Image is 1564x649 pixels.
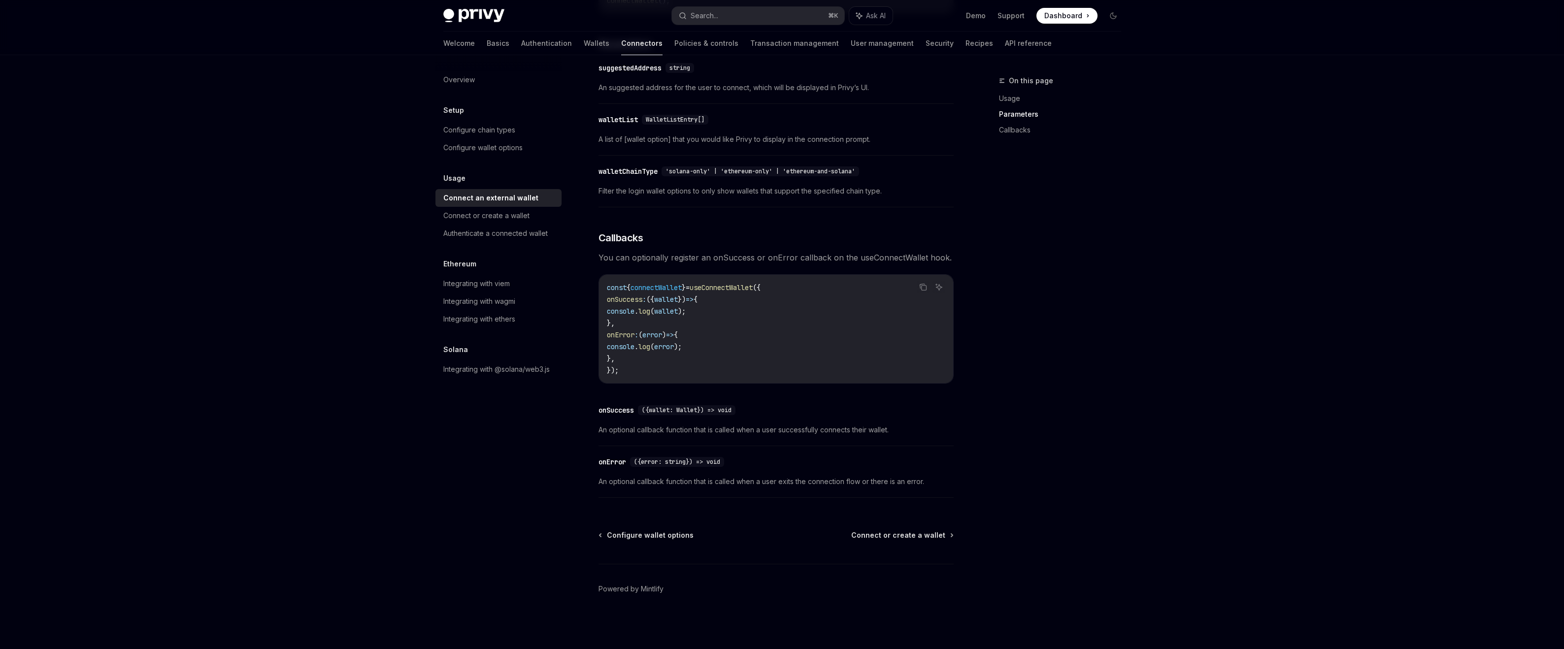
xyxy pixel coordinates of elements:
span: An optional callback function that is called when a user successfully connects their wallet. [599,424,954,436]
span: log [638,307,650,316]
a: Authentication [521,32,572,55]
a: Callbacks [999,122,1129,138]
a: Usage [999,91,1129,106]
span: ( [638,330,642,339]
span: log [638,342,650,351]
span: An optional callback function that is called when a user exits the connection flow or there is an... [599,476,954,487]
span: ( [650,307,654,316]
button: Copy the contents from the code block [917,281,930,293]
span: }); [607,366,619,375]
span: A list of [wallet option] that you would like Privy to display in the connection prompt. [599,133,954,145]
span: ( [650,342,654,351]
a: Configure wallet options [599,530,694,540]
div: walletChainType [599,166,658,176]
span: Connect or create a wallet [851,530,945,540]
h5: Ethereum [443,258,476,270]
span: Configure wallet options [607,530,694,540]
span: Callbacks [599,231,643,245]
h5: Setup [443,104,464,116]
a: Wallets [584,32,609,55]
span: { [674,330,678,339]
span: const [607,283,627,292]
span: }, [607,319,615,327]
span: WalletListEntry[] [646,116,704,124]
a: Overview [435,71,562,89]
div: suggestedAddress [599,63,662,73]
div: Integrating with viem [443,278,510,290]
a: Connect or create a wallet [851,530,953,540]
div: Search... [691,10,718,22]
a: API reference [1005,32,1052,55]
a: Configure wallet options [435,139,562,157]
a: User management [851,32,914,55]
span: ({ [646,295,654,304]
span: { [694,295,698,304]
a: Configure chain types [435,121,562,139]
span: ({error: string}) => void [634,458,720,466]
span: } [682,283,686,292]
span: connectWallet [631,283,682,292]
a: Recipes [965,32,993,55]
span: = [686,283,690,292]
div: onSuccess [599,405,634,415]
span: An suggested address for the user to connect, which will be displayed in Privy’s UI. [599,82,954,94]
a: Welcome [443,32,475,55]
span: ({ [753,283,761,292]
span: : [642,295,646,304]
span: useConnectWallet [690,283,753,292]
a: Dashboard [1036,8,1098,24]
button: Search...⌘K [672,7,844,25]
a: Support [998,11,1025,21]
button: Ask AI [849,7,893,25]
span: : [634,330,638,339]
span: onError [607,330,634,339]
span: ); [678,307,686,316]
span: . [634,307,638,316]
div: Configure wallet options [443,142,523,154]
h5: Usage [443,172,466,184]
span: }, [607,354,615,363]
span: wallet [654,307,678,316]
span: Filter the login wallet options to only show wallets that support the specified chain type. [599,185,954,197]
span: console [607,307,634,316]
span: { [627,283,631,292]
div: walletList [599,115,638,125]
span: ⌘ K [828,12,838,20]
a: Integrating with wagmi [435,292,562,310]
div: Connect an external wallet [443,192,538,204]
span: You can optionally register an onSuccess or onError callback on the useConnectWallet hook. [599,251,954,264]
span: Ask AI [866,11,886,21]
span: ({wallet: Wallet}) => void [642,406,732,414]
button: Toggle dark mode [1105,8,1121,24]
a: Integrating with @solana/web3.js [435,360,562,378]
div: Integrating with @solana/web3.js [443,363,550,375]
span: . [634,342,638,351]
a: Transaction management [750,32,839,55]
div: Integrating with ethers [443,313,515,325]
span: => [666,330,674,339]
a: Powered by Mintlify [599,584,664,594]
span: wallet [654,295,678,304]
a: Security [926,32,954,55]
div: Configure chain types [443,124,515,136]
div: Connect or create a wallet [443,210,530,222]
div: onError [599,457,626,467]
a: Connectors [621,32,663,55]
a: Demo [966,11,986,21]
div: Authenticate a connected wallet [443,227,548,239]
a: Connect an external wallet [435,189,562,207]
span: error [642,330,662,339]
a: Basics [487,32,509,55]
a: Integrating with viem [435,275,562,292]
a: Integrating with ethers [435,310,562,328]
span: error [654,342,674,351]
h5: Solana [443,344,468,356]
a: Policies & controls [674,32,738,55]
a: Authenticate a connected wallet [435,225,562,242]
div: Overview [443,74,475,86]
img: dark logo [443,9,504,23]
span: ) [662,330,666,339]
div: Integrating with wagmi [443,295,515,307]
span: string [669,64,690,72]
button: Ask AI [932,281,945,293]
